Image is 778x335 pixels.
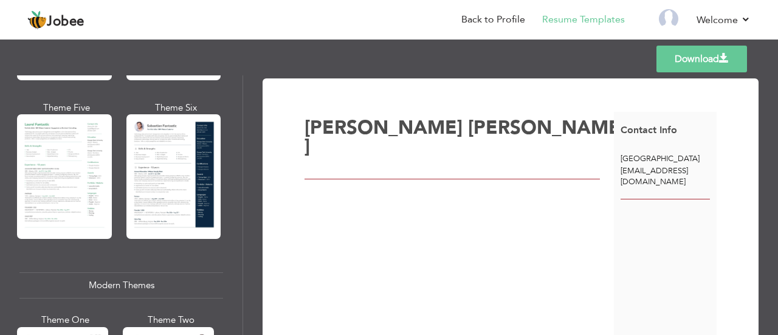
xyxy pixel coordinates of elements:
span: [EMAIL_ADDRESS][DOMAIN_NAME] [621,165,688,188]
div: Theme Two [125,314,216,326]
div: Modern Themes [19,272,223,299]
a: Download [656,46,747,72]
a: Welcome [697,13,751,27]
img: jobee.io [27,10,47,30]
span: [PERSON_NAME] [305,115,463,140]
span: Jobee [47,15,84,29]
span: [PERSON_NAME] [305,115,621,159]
span: [GEOGRAPHIC_DATA] [621,153,700,164]
img: Profile Img [659,9,678,29]
a: Back to Profile [461,13,525,27]
div: Theme One [19,314,111,326]
a: Resume Templates [542,13,625,27]
span: Contact Info [621,123,677,137]
div: Theme Five [19,102,114,114]
a: Jobee [27,10,84,30]
div: Theme Six [129,102,224,114]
